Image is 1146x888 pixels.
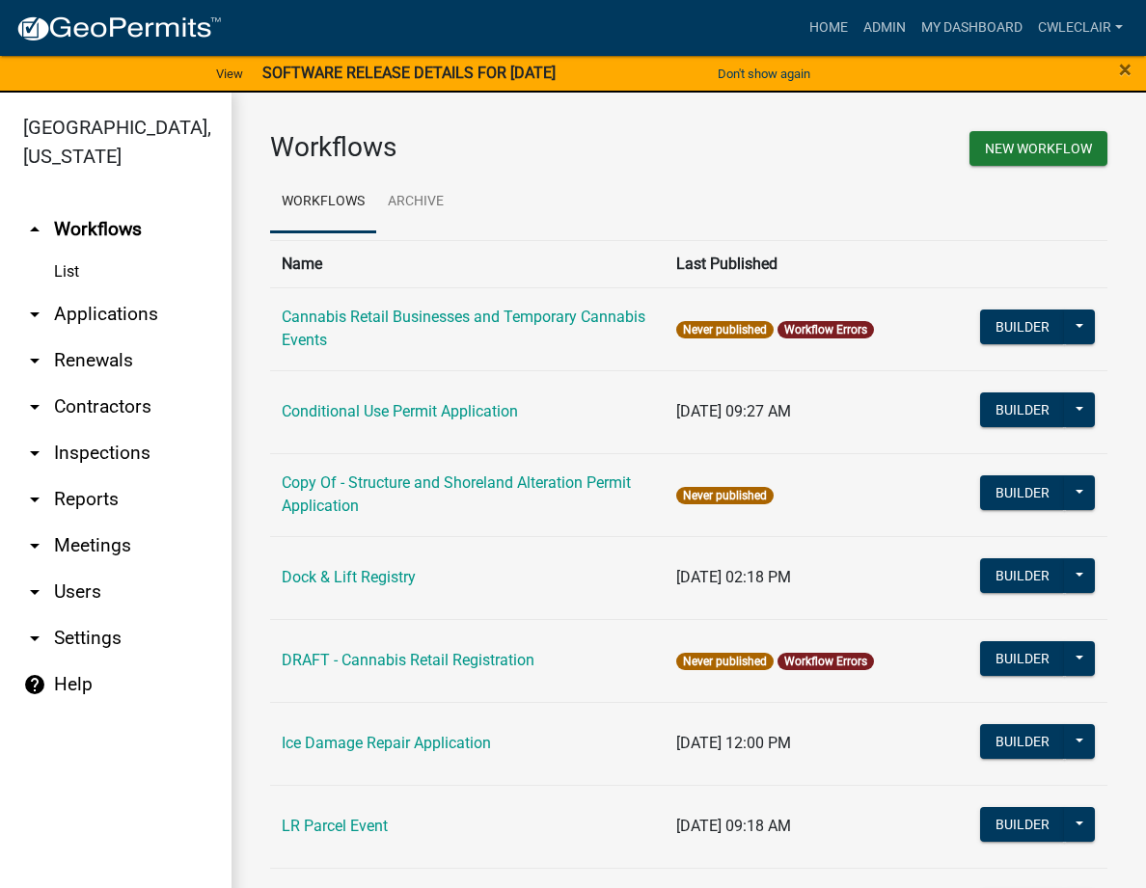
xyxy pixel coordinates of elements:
a: Admin [856,10,914,46]
i: arrow_drop_down [23,534,46,557]
a: LR Parcel Event [282,817,388,835]
span: [DATE] 12:00 PM [676,734,791,752]
span: Never published [676,321,774,338]
a: View [208,58,251,90]
a: cwleclair [1030,10,1131,46]
a: Cannabis Retail Businesses and Temporary Cannabis Events [282,308,645,349]
span: × [1119,56,1132,83]
i: arrow_drop_down [23,349,46,372]
button: Builder [980,558,1065,593]
button: Builder [980,475,1065,510]
i: arrow_drop_down [23,442,46,465]
a: Dock & Lift Registry [282,568,416,586]
a: Conditional Use Permit Application [282,402,518,420]
i: arrow_drop_down [23,395,46,418]
span: [DATE] 09:18 AM [676,817,791,835]
a: DRAFT - Cannabis Retail Registration [282,651,534,669]
th: Last Published [665,240,968,287]
i: arrow_drop_down [23,488,46,511]
a: My Dashboard [914,10,1030,46]
a: Home [802,10,856,46]
strong: SOFTWARE RELEASE DETAILS FOR [DATE] [262,64,556,82]
h3: Workflows [270,131,674,164]
i: arrow_drop_down [23,627,46,650]
a: Copy Of - Structure and Shoreland Alteration Permit Application [282,473,631,515]
span: [DATE] 02:18 PM [676,568,791,586]
i: arrow_drop_down [23,303,46,326]
button: Builder [980,807,1065,842]
i: arrow_drop_up [23,218,46,241]
button: Don't show again [710,58,818,90]
button: Builder [980,309,1065,344]
a: Ice Damage Repair Application [282,734,491,752]
button: New Workflow [969,131,1107,166]
a: Workflows [270,172,376,233]
button: Builder [980,724,1065,759]
i: arrow_drop_down [23,580,46,604]
span: [DATE] 09:27 AM [676,402,791,420]
th: Name [270,240,665,287]
span: Never published [676,487,774,504]
a: Archive [376,172,455,233]
button: Builder [980,392,1065,427]
a: Workflow Errors [784,323,867,336]
a: Workflow Errors [784,655,867,668]
span: Never published [676,653,774,670]
button: Builder [980,641,1065,676]
i: help [23,673,46,696]
button: Close [1119,58,1132,81]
